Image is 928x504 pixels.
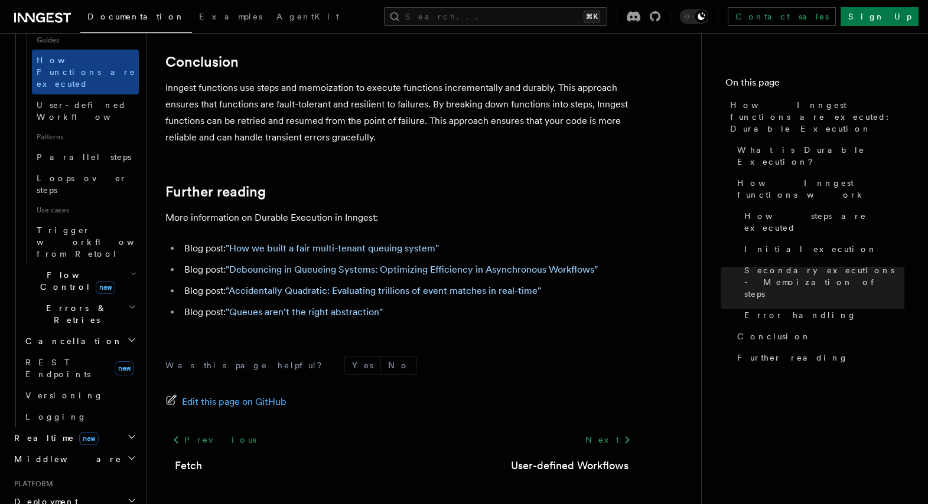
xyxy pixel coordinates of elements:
a: Initial execution [740,238,904,260]
button: Flow Controlnew [21,264,139,297]
span: User-defined Workflows [37,100,143,122]
span: Cancellation [21,335,123,347]
span: Further reading [737,352,848,364]
span: new [79,432,99,445]
a: Versioning [21,385,139,406]
a: Secondary executions - Memoization of steps [740,260,904,305]
a: Sign Up [841,7,919,26]
span: How steps are executed [744,210,904,234]
span: Platform [9,479,53,489]
a: Edit this page on GitHub [165,394,286,410]
span: AgentKit [276,12,339,21]
button: Realtimenew [9,427,139,449]
button: No [381,356,416,374]
span: How Functions are executed [37,55,136,89]
span: Examples [199,12,262,21]
h4: On this page [725,76,904,94]
span: Middleware [9,453,122,465]
a: "Debouncing in Queueing Systems: Optimizing Efficiency in Asynchronous Workflows" [226,264,598,275]
a: Trigger workflows from Retool [32,220,139,264]
button: Middleware [9,449,139,470]
span: Initial execution [744,243,877,255]
a: Next [578,429,638,450]
a: Loops over steps [32,168,139,201]
span: Trigger workflows from Retool [37,225,167,258]
span: new [115,361,134,375]
span: Guides [32,31,139,50]
a: User-defined Workflows [32,94,139,127]
a: Contact sales [728,7,836,26]
span: How Inngest functions work [737,177,904,201]
span: Logging [25,412,87,421]
li: Blog post: [181,304,638,320]
a: Previous [165,429,263,450]
a: "Accidentally Quadratic: Evaluating trillions of event matches in real-time" [226,285,541,296]
button: Yes [345,356,380,374]
a: Further reading [732,347,904,368]
a: Examples [192,4,269,32]
a: Conclusion [732,326,904,347]
span: Loops over steps [37,174,127,195]
a: Fetch [175,457,202,474]
button: Errors & Retries [21,297,139,330]
button: Toggle dark mode [680,9,708,24]
p: Was this page helpful? [165,359,330,371]
span: new [96,281,115,294]
button: Cancellation [21,330,139,352]
span: REST Endpoints [25,358,90,379]
a: Conclusion [165,54,239,70]
a: How steps are executed [740,205,904,238]
a: AgentKit [269,4,346,32]
span: Use cases [32,201,139,220]
a: Further reading [165,184,266,200]
a: "Queues aren't the right abstraction" [226,306,383,318]
span: Documentation [87,12,185,21]
a: "How we built a fair multi-tenant queuing system" [226,243,439,254]
a: How Inngest functions work [732,172,904,205]
a: How Inngest functions are executed: Durable Execution [725,94,904,139]
span: What is Durable Execution? [737,144,904,168]
a: Documentation [80,4,192,33]
a: REST Endpointsnew [21,352,139,385]
li: Blog post: [181,261,638,278]
span: Versioning [25,391,103,400]
span: Flow Control [21,269,130,293]
span: Secondary executions - Memoization of steps [744,264,904,300]
a: User-defined Workflows [511,457,629,474]
span: Patterns [32,127,139,146]
span: Error handling [744,309,857,321]
span: Errors & Retries [21,302,128,326]
li: Blog post: [181,283,638,299]
a: Parallel steps [32,146,139,168]
li: Blog post: [181,240,638,257]
a: How Functions are executed [32,50,139,94]
span: Conclusion [737,330,811,342]
kbd: ⌘K [584,11,600,22]
a: What is Durable Execution? [732,139,904,172]
span: Parallel steps [37,152,131,162]
p: Inngest functions use steps and memoization to execute functions incrementally and durably. This ... [165,80,638,146]
span: How Inngest functions are executed: Durable Execution [730,99,904,135]
a: Logging [21,406,139,427]
a: Error handling [740,305,904,326]
p: More information on Durable Execution in Inngest: [165,210,638,226]
span: Edit this page on GitHub [182,394,286,410]
span: Realtime [9,432,99,444]
button: Search...⌘K [384,7,607,26]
